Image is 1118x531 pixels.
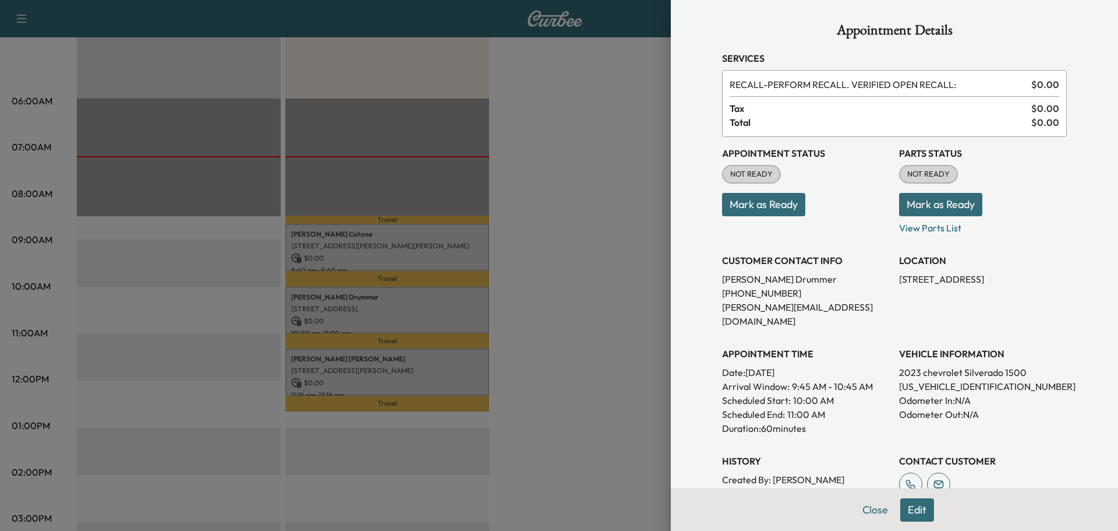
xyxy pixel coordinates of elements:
p: 2023 chevrolet Silverado 1500 [899,365,1067,379]
p: Scheduled End: [722,407,785,421]
span: Total [730,115,1031,129]
span: $ 0.00 [1031,115,1059,129]
h3: CUSTOMER CONTACT INFO [722,254,890,268]
span: $ 0.00 [1031,78,1059,92]
h3: Services [722,51,1067,65]
p: Odometer Out: N/A [899,407,1067,421]
p: [STREET_ADDRESS] [899,272,1067,286]
p: Scheduled Start: [722,393,791,407]
span: $ 0.00 [1031,101,1059,115]
p: Duration: 60 minutes [722,421,890,435]
span: PERFORM RECALL. VERIFIED OPEN RECALL: [730,78,1027,92]
p: [PHONE_NUMBER] [722,286,890,300]
h3: History [722,454,890,468]
button: Edit [900,498,934,522]
h3: APPOINTMENT TIME [722,347,890,361]
p: Date: [DATE] [722,365,890,379]
h3: CONTACT CUSTOMER [899,454,1067,468]
p: Odometer In: N/A [899,393,1067,407]
span: NOT READY [900,168,957,180]
span: 9:45 AM - 10:45 AM [792,379,873,393]
button: Mark as Ready [722,193,805,216]
h3: Appointment Status [722,146,890,160]
h1: Appointment Details [722,23,1067,42]
h3: Parts Status [899,146,1067,160]
h3: VEHICLE INFORMATION [899,347,1067,361]
p: Arrival Window: [722,379,890,393]
span: Tax [730,101,1031,115]
p: [PERSON_NAME][EMAIL_ADDRESS][DOMAIN_NAME] [722,300,890,328]
span: NOT READY [723,168,780,180]
p: Created At : [DATE] [722,487,890,501]
h3: LOCATION [899,254,1067,268]
p: 10:00 AM [793,393,834,407]
p: View Parts List [899,216,1067,235]
p: Created By : [PERSON_NAME] [722,473,890,487]
button: Mark as Ready [899,193,982,216]
p: 11:00 AM [787,407,825,421]
button: Close [855,498,896,522]
p: [PERSON_NAME] Drummer [722,272,890,286]
p: [US_VEHICLE_IDENTIFICATION_NUMBER] [899,379,1067,393]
